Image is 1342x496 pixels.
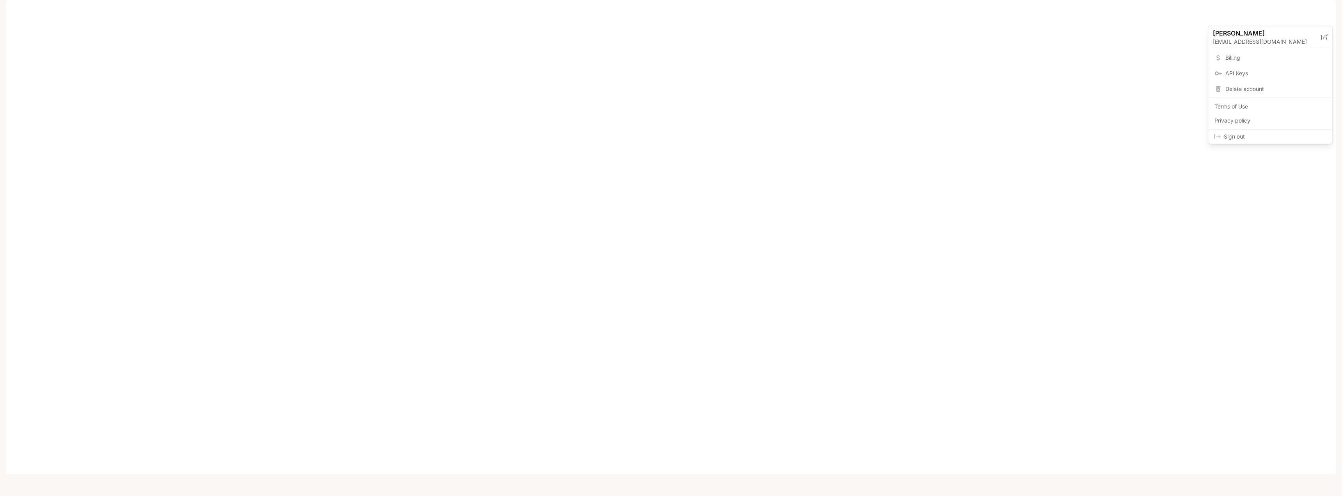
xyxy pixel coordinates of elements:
div: [PERSON_NAME][EMAIL_ADDRESS][DOMAIN_NAME] [1208,25,1332,49]
p: [PERSON_NAME] [1213,28,1309,38]
a: Billing [1210,51,1331,65]
a: Privacy policy [1210,114,1331,128]
div: Delete account [1210,82,1331,96]
a: Terms of Use [1210,100,1331,114]
span: Billing [1225,54,1326,62]
div: Sign out [1208,130,1332,144]
span: API Keys [1225,69,1326,77]
p: [EMAIL_ADDRESS][DOMAIN_NAME] [1213,38,1321,46]
a: API Keys [1210,66,1331,80]
span: Sign out [1224,133,1326,140]
span: Terms of Use [1214,103,1326,110]
span: Delete account [1225,85,1326,93]
span: Privacy policy [1214,117,1326,124]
